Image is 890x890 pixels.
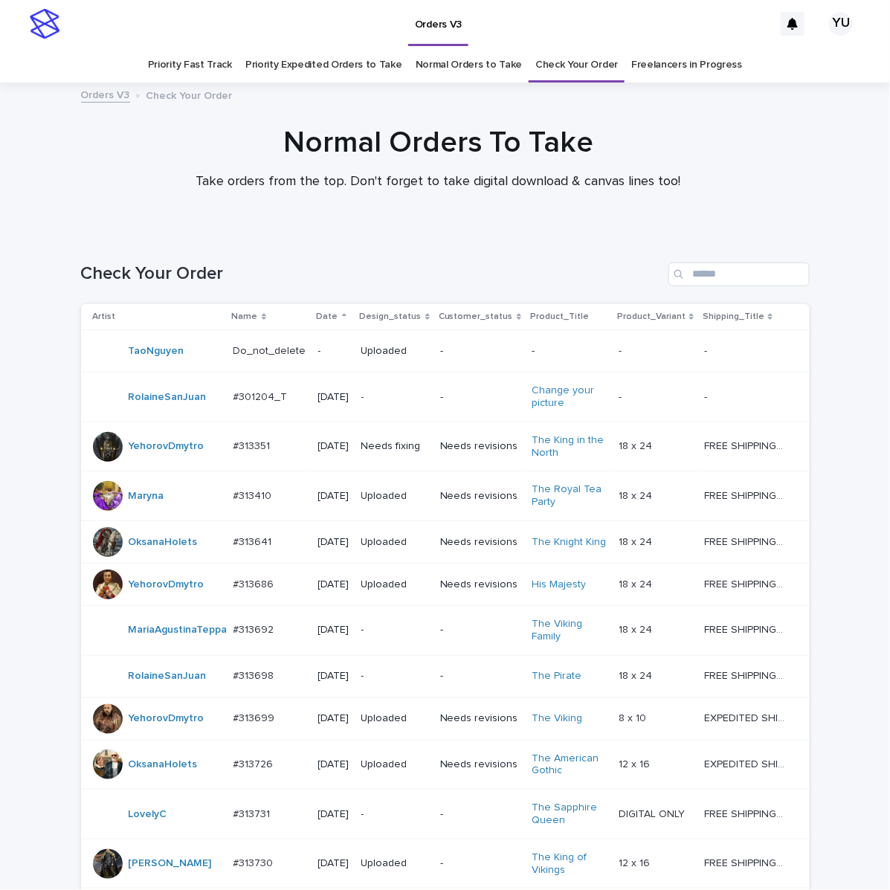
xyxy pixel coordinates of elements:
[81,422,810,471] tr: YehorovDmytro #313351#313351 [DATE]Needs fixingNeeds revisionsThe King in the North 18 x 2418 x 2...
[81,697,810,740] tr: YehorovDmytro #313699#313699 [DATE]UploadedNeeds revisionsThe Viking 8 x 108 x 10 EXPEDITED SHIPP...
[631,48,742,83] a: Freelancers in Progress
[129,578,204,591] a: YehorovDmytro
[81,655,810,697] tr: RolaineSanJuan #313698#313698 [DATE]--The Pirate 18 x 2418 x 24 FREE SHIPPING - preview in 1-2 bu...
[129,670,207,683] a: RolaineSanJuan
[233,805,274,821] p: #313731
[81,740,810,790] tr: OksanaHolets #313726#313726 [DATE]UploadedNeeds revisionsThe American Gothic 12 x 1612 x 16 EXPED...
[141,174,735,190] p: Take orders from the top. Don't forget to take digital download & canvas lines too!
[233,533,275,549] p: #313641
[440,808,520,821] p: -
[361,578,428,591] p: Uploaded
[318,440,349,453] p: [DATE]
[81,839,810,889] tr: [PERSON_NAME] #313730#313730 [DATE]Uploaded-The King of Vikings 12 x 1612 x 16 FREE SHIPPING - pr...
[361,345,428,358] p: Uploaded
[81,520,810,563] tr: OksanaHolets #313641#313641 [DATE]UploadedNeeds revisionsThe Knight King 18 x 2418 x 24 FREE SHIP...
[532,536,606,549] a: The Knight King
[129,345,184,358] a: TaoNguyen
[619,854,653,870] p: 12 x 16
[318,712,349,725] p: [DATE]
[619,487,655,503] p: 18 x 24
[532,618,607,643] a: The Viking Family
[619,342,625,358] p: -
[361,808,428,821] p: -
[704,533,788,549] p: FREE SHIPPING - preview in 1-2 business days, after your approval delivery will take 5-10 b.d.
[81,373,810,422] tr: RolaineSanJuan #301204_T#301204_T [DATE]--Change your picture -- --
[440,624,520,636] p: -
[361,670,428,683] p: -
[148,48,232,83] a: Priority Fast Track
[440,440,520,453] p: Needs revisions
[704,621,788,636] p: FREE SHIPPING - preview in 1-2 business days, after your approval delivery will take 5-10 b.d.
[81,471,810,521] tr: Maryna #313410#313410 [DATE]UploadedNeeds revisionsThe Royal Tea Party 18 x 2418 x 24 FREE SHIPPI...
[233,487,275,503] p: #313410
[129,440,204,453] a: YehorovDmytro
[440,578,520,591] p: Needs revisions
[129,391,207,404] a: RolaineSanJuan
[440,857,520,870] p: -
[233,388,291,404] p: #301204_T
[440,345,520,358] p: -
[318,345,349,358] p: -
[81,563,810,605] tr: YehorovDmytro #313686#313686 [DATE]UploadedNeeds revisionsHis Majesty 18 x 2418 x 24 FREE SHIPPIN...
[318,624,349,636] p: [DATE]
[703,309,764,325] p: Shipping_Title
[318,758,349,771] p: [DATE]
[440,670,520,683] p: -
[704,487,788,503] p: FREE SHIPPING - preview in 1-2 business days, after your approval delivery will take 5-10 b.d.
[318,391,349,404] p: [DATE]
[440,712,520,725] p: Needs revisions
[233,755,277,771] p: #313726
[440,758,520,771] p: Needs revisions
[129,490,164,503] a: Maryna
[704,854,788,870] p: FREE SHIPPING - preview in 1-2 business days, after your approval delivery will take 5-10 b.d.
[440,391,520,404] p: -
[704,575,788,591] p: FREE SHIPPING - preview in 1-2 business days, after your approval delivery will take 5-10 b.d.
[361,624,428,636] p: -
[617,309,686,325] p: Product_Variant
[81,605,810,655] tr: MariaAgustinaTeppa #313692#313692 [DATE]--The Viking Family 18 x 2418 x 24 FREE SHIPPING - previe...
[81,86,130,103] a: Orders V3
[532,345,607,358] p: -
[619,533,655,549] p: 18 x 24
[619,709,649,725] p: 8 x 10
[619,575,655,591] p: 18 x 24
[233,437,274,453] p: #313351
[129,536,198,549] a: OksanaHolets
[233,854,277,870] p: #313730
[93,309,116,325] p: Artist
[532,752,607,778] a: The American Gothic
[129,808,167,821] a: LovelyC
[146,86,233,103] p: Check Your Order
[233,575,277,591] p: #313686
[318,490,349,503] p: [DATE]
[318,808,349,821] p: [DATE]
[532,802,607,827] a: The Sapphire Queen
[360,309,422,325] p: Design_status
[129,712,204,725] a: YehorovDmytro
[619,437,655,453] p: 18 x 24
[829,12,853,36] div: YU
[532,384,607,410] a: Change your picture
[532,483,607,509] a: The Royal Tea Party
[361,490,428,503] p: Uploaded
[619,667,655,683] p: 18 x 24
[704,342,710,358] p: -
[440,536,520,549] p: Needs revisions
[704,709,788,725] p: EXPEDITED SHIPPING - preview in 1 business day; delivery up to 5 business days after your approval.
[668,262,810,286] input: Search
[532,670,581,683] a: The Pirate
[129,857,212,870] a: [PERSON_NAME]
[129,758,198,771] a: OksanaHolets
[532,578,586,591] a: His Majesty
[30,9,59,39] img: stacker-logo-s-only.png
[619,388,625,404] p: -
[361,440,428,453] p: Needs fixing
[245,48,402,83] a: Priority Expedited Orders to Take
[361,712,428,725] p: Uploaded
[81,263,662,285] h1: Check Your Order
[704,805,788,821] p: FREE SHIPPING - preview in 1-2 business days, after your approval delivery will take 5-10 b.d.
[233,342,309,358] p: Do_not_delete
[704,755,788,771] p: EXPEDITED SHIPPING - preview in 1 business day; delivery up to 5 business days after your approval.
[619,755,653,771] p: 12 x 16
